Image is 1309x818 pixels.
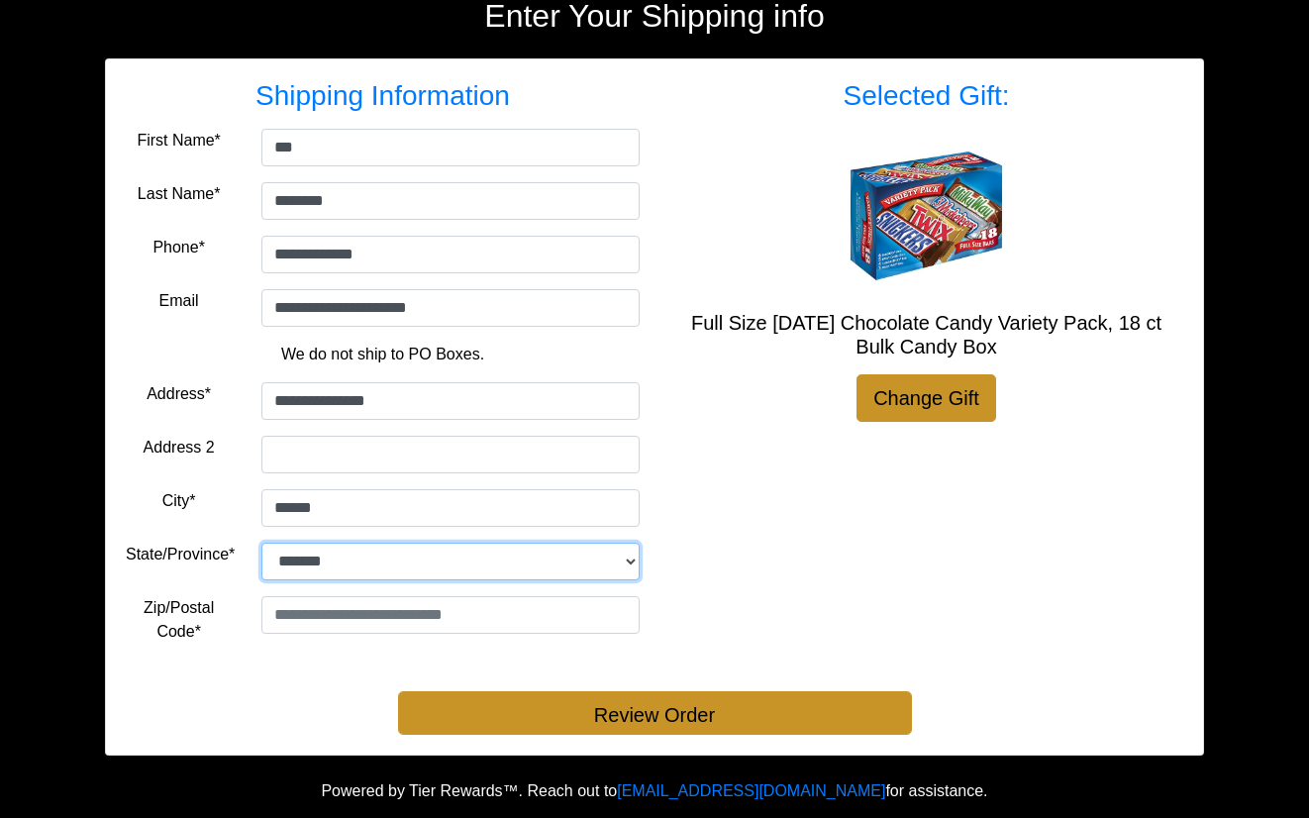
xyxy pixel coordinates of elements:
[856,374,996,422] a: Change Gift
[162,489,196,513] label: City*
[321,782,987,799] span: Powered by Tier Rewards™. Reach out to for assistance.
[141,343,625,366] p: We do not ship to PO Boxes.
[398,691,912,735] button: Review Order
[144,436,215,460] label: Address 2
[152,236,205,259] label: Phone*
[138,182,221,206] label: Last Name*
[126,79,640,113] h3: Shipping Information
[159,289,199,313] label: Email
[669,311,1183,358] h5: Full Size [DATE] Chocolate Candy Variety Pack, 18 ct Bulk Candy Box
[669,79,1183,113] h3: Selected Gift:
[848,137,1006,295] img: Full Size Halloween Chocolate Candy Variety Pack, 18 ct Bulk Candy Box
[126,596,232,644] label: Zip/Postal Code*
[126,543,235,566] label: State/Province*
[147,382,211,406] label: Address*
[137,129,220,153] label: First Name*
[617,782,885,799] a: [EMAIL_ADDRESS][DOMAIN_NAME]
